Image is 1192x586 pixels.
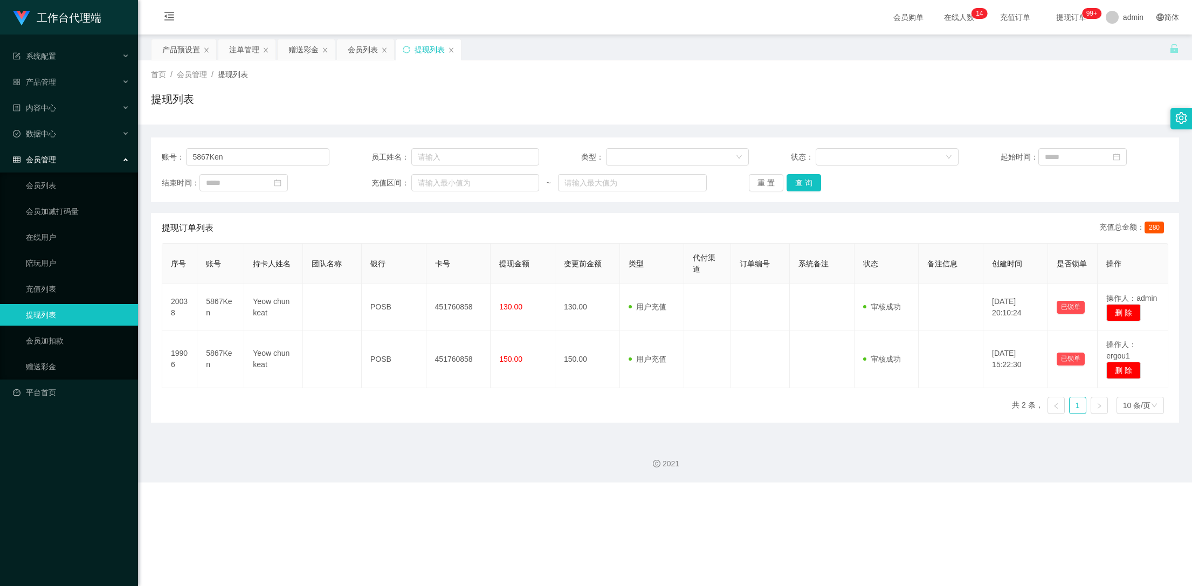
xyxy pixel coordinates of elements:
[1106,362,1141,379] button: 删 除
[1106,340,1136,360] span: 操作人：ergou1
[1113,153,1120,161] i: 图标: calendar
[362,284,426,330] td: POSB
[939,13,980,21] span: 在线人数
[197,330,244,388] td: 5867Ken
[1057,353,1085,366] button: 已锁单
[1145,222,1164,233] span: 280
[244,330,303,388] td: Yeow chun keat
[26,201,129,222] a: 会员加减打码量
[411,148,539,166] input: 请输入
[263,47,269,53] i: 图标: close
[581,151,606,163] span: 类型：
[13,155,56,164] span: 会员管理
[863,259,878,268] span: 状态
[1099,222,1168,235] div: 充值总金额：
[1151,402,1157,410] i: 图标: down
[370,259,385,268] span: 银行
[151,91,194,107] h1: 提现列表
[1082,8,1101,19] sup: 1057
[244,284,303,330] td: Yeow chun keat
[499,302,522,311] span: 130.00
[426,284,491,330] td: 451760858
[26,252,129,274] a: 陪玩用户
[976,8,980,19] p: 1
[26,330,129,351] a: 会员加扣款
[1048,397,1065,414] li: 上一页
[791,151,816,163] span: 状态：
[1001,151,1038,163] span: 起始时间：
[927,259,957,268] span: 备注信息
[26,226,129,248] a: 在线用户
[371,151,411,163] span: 员工姓名：
[186,148,329,166] input: 请输入
[1096,403,1103,409] i: 图标: right
[863,302,901,311] span: 审核成功
[13,130,20,137] i: 图标: check-circle-o
[1106,304,1141,321] button: 删 除
[162,222,213,235] span: 提现订单列表
[558,174,707,191] input: 请输入最大值为
[499,355,522,363] span: 150.00
[162,177,199,189] span: 结束时间：
[13,52,56,60] span: 系统配置
[435,259,450,268] span: 卡号
[197,284,244,330] td: 5867Ken
[348,39,378,60] div: 会员列表
[1053,403,1059,409] i: 图标: left
[1012,397,1043,414] li: 共 2 条，
[983,330,1048,388] td: [DATE] 15:22:30
[1175,112,1187,124] i: 图标: setting
[37,1,101,35] h1: 工作台代理端
[13,156,20,163] i: 图标: table
[147,458,1183,470] div: 2021
[162,330,197,388] td: 19906
[162,151,186,163] span: 账号：
[274,179,281,187] i: 图标: calendar
[229,39,259,60] div: 注单管理
[980,8,983,19] p: 4
[13,78,56,86] span: 产品管理
[415,39,445,60] div: 提现列表
[1057,301,1085,314] button: 已锁单
[971,8,987,19] sup: 14
[629,302,666,311] span: 用户充值
[13,104,20,112] i: 图标: profile
[736,154,742,161] i: 图标: down
[798,259,829,268] span: 系统备注
[1169,44,1179,53] i: 图标: unlock
[787,174,821,191] button: 查 询
[693,253,715,273] span: 代付渠道
[13,13,101,22] a: 工作台代理端
[403,46,410,53] i: 图标: sync
[1091,397,1108,414] li: 下一页
[162,39,200,60] div: 产品预设置
[211,70,213,79] span: /
[946,154,952,161] i: 图标: down
[499,259,529,268] span: 提现金额
[13,129,56,138] span: 数据中心
[749,174,783,191] button: 重 置
[983,284,1048,330] td: [DATE] 20:10:24
[1070,397,1086,413] a: 1
[151,70,166,79] span: 首页
[1057,259,1087,268] span: 是否锁单
[151,1,188,35] i: 图标: menu-fold
[13,78,20,86] i: 图标: appstore-o
[26,278,129,300] a: 充值列表
[170,70,173,79] span: /
[322,47,328,53] i: 图标: close
[995,13,1036,21] span: 充值订单
[426,330,491,388] td: 451760858
[171,259,186,268] span: 序号
[629,259,644,268] span: 类型
[177,70,207,79] span: 会员管理
[253,259,291,268] span: 持卡人姓名
[218,70,248,79] span: 提现列表
[26,175,129,196] a: 会员列表
[564,259,602,268] span: 变更前金额
[539,177,558,189] span: ~
[203,47,210,53] i: 图标: close
[411,174,539,191] input: 请输入最小值为
[206,259,221,268] span: 账号
[13,382,129,403] a: 图标: dashboard平台首页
